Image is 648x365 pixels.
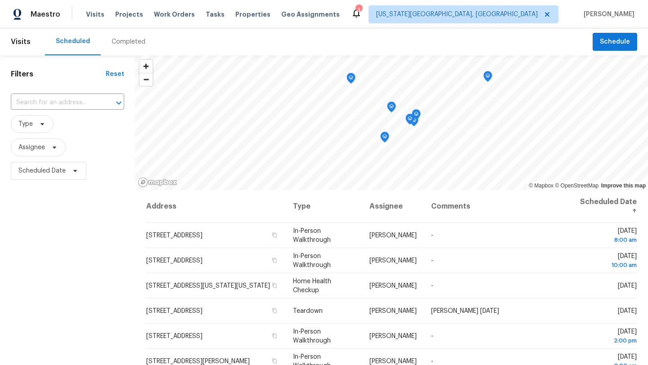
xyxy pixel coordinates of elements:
span: [STREET_ADDRESS] [146,308,202,314]
span: Teardown [293,308,323,314]
span: Visits [86,10,104,19]
span: Visits [11,32,31,52]
div: 2:00 pm [578,336,637,345]
span: [DATE] [618,308,637,314]
span: Projects [115,10,143,19]
span: Geo Assignments [281,10,340,19]
span: Properties [235,10,270,19]
span: Schedule [600,36,630,48]
div: Map marker [483,71,492,85]
span: [PERSON_NAME] [369,333,417,339]
input: Search for an address... [11,96,99,110]
div: Map marker [412,109,421,123]
a: OpenStreetMap [555,182,598,189]
th: Scheduled Date ↑ [571,190,637,223]
span: [STREET_ADDRESS] [146,232,202,239]
span: Home Health Checkup [293,278,331,294]
button: Copy Address [270,332,279,340]
span: [DATE] [578,228,637,245]
span: - [431,232,433,239]
button: Copy Address [270,307,279,315]
span: - [431,333,433,339]
div: Completed [112,37,145,46]
th: Type [286,190,362,223]
span: [DATE] [618,283,637,289]
span: Scheduled Date [18,166,66,175]
span: [US_STATE][GEOGRAPHIC_DATA], [GEOGRAPHIC_DATA] [376,10,538,19]
span: [STREET_ADDRESS] [146,258,202,264]
span: [PERSON_NAME] [369,232,417,239]
span: Maestro [31,10,60,19]
span: [PERSON_NAME] [369,308,417,314]
span: In-Person Walkthrough [293,329,331,344]
a: Mapbox [529,182,553,189]
span: [STREET_ADDRESS][PERSON_NAME] [146,358,250,365]
h1: Filters [11,70,106,79]
span: - [431,358,433,365]
a: Mapbox homepage [138,177,177,187]
th: Address [146,190,286,223]
a: Improve this map [601,182,646,189]
button: Zoom out [139,73,153,86]
canvas: Map [135,55,648,190]
div: Map marker [405,114,414,128]
div: Scheduled [56,37,90,46]
button: Copy Address [270,357,279,365]
th: Assignee [362,190,424,223]
span: [STREET_ADDRESS] [146,333,202,339]
span: - [431,258,433,264]
button: Open [112,97,125,109]
span: Type [18,120,33,129]
div: 8:00 am [578,236,637,245]
button: Copy Address [270,256,279,264]
button: Copy Address [270,281,279,289]
span: [PERSON_NAME] [369,358,417,365]
button: Schedule [593,33,637,51]
span: [PERSON_NAME] [369,258,417,264]
span: [DATE] [578,253,637,270]
div: Map marker [346,73,355,87]
span: Assignee [18,143,45,152]
span: Tasks [206,11,225,18]
span: Work Orders [154,10,195,19]
div: Map marker [387,102,396,116]
button: Zoom in [139,60,153,73]
span: [PERSON_NAME] [DATE] [431,308,499,314]
span: [PERSON_NAME] [369,283,417,289]
div: 10:00 am [578,261,637,270]
span: In-Person Walkthrough [293,228,331,243]
div: Reset [106,70,124,79]
span: [PERSON_NAME] [580,10,634,19]
div: 3 [355,5,362,14]
div: Map marker [380,132,389,146]
button: Copy Address [270,231,279,239]
span: - [431,283,433,289]
span: [DATE] [578,329,637,345]
th: Comments [424,190,571,223]
span: In-Person Walkthrough [293,253,331,268]
span: [STREET_ADDRESS][US_STATE][US_STATE] [146,283,270,289]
